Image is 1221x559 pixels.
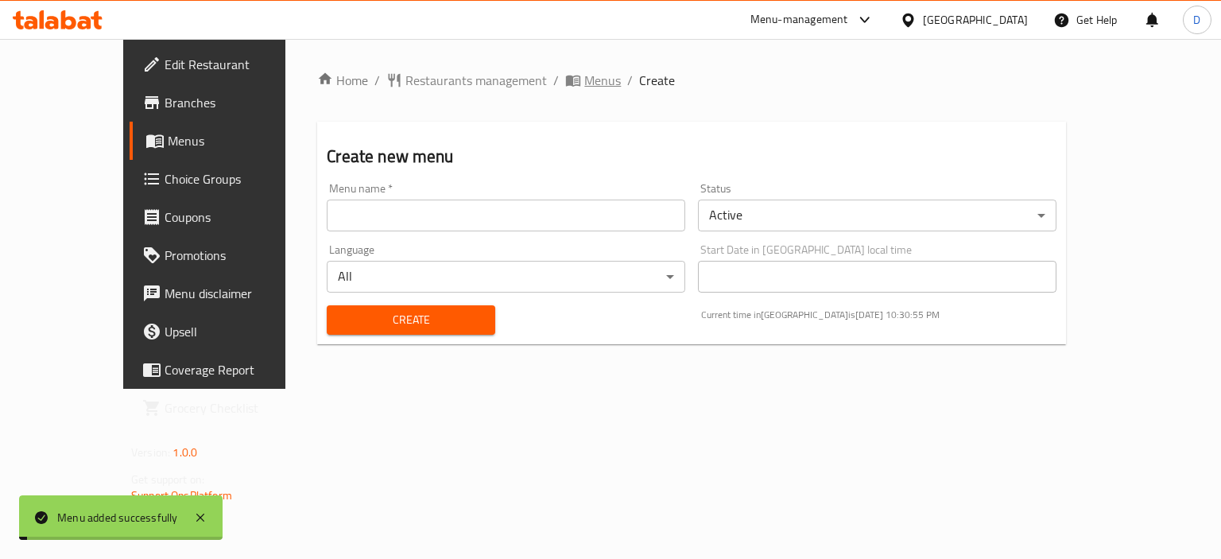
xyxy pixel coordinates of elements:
[317,71,1066,90] nav: breadcrumb
[750,10,848,29] div: Menu-management
[130,351,328,389] a: Coverage Report
[165,169,315,188] span: Choice Groups
[165,284,315,303] span: Menu disclaimer
[923,11,1028,29] div: [GEOGRAPHIC_DATA]
[172,442,197,463] span: 1.0.0
[1193,11,1200,29] span: D
[701,308,1056,322] p: Current time in [GEOGRAPHIC_DATA] is [DATE] 10:30:55 PM
[130,236,328,274] a: Promotions
[131,485,232,506] a: Support.OpsPlatform
[584,71,621,90] span: Menus
[639,71,675,90] span: Create
[698,200,1056,231] div: Active
[165,322,315,341] span: Upsell
[130,160,328,198] a: Choice Groups
[165,246,315,265] span: Promotions
[130,83,328,122] a: Branches
[165,93,315,112] span: Branches
[327,200,685,231] input: Please enter Menu name
[130,312,328,351] a: Upsell
[386,71,547,90] a: Restaurants management
[130,198,328,236] a: Coupons
[339,310,482,330] span: Create
[165,398,315,417] span: Grocery Checklist
[565,71,621,90] a: Menus
[131,469,204,490] span: Get support on:
[374,71,380,90] li: /
[405,71,547,90] span: Restaurants management
[168,131,315,150] span: Menus
[327,145,1056,169] h2: Create new menu
[130,45,328,83] a: Edit Restaurant
[165,208,315,227] span: Coupons
[130,274,328,312] a: Menu disclaimer
[165,55,315,74] span: Edit Restaurant
[131,442,170,463] span: Version:
[317,71,368,90] a: Home
[327,305,494,335] button: Create
[130,389,328,427] a: Grocery Checklist
[327,261,685,293] div: All
[553,71,559,90] li: /
[57,509,178,526] div: Menu added successfully
[627,71,633,90] li: /
[130,122,328,160] a: Menus
[165,360,315,379] span: Coverage Report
